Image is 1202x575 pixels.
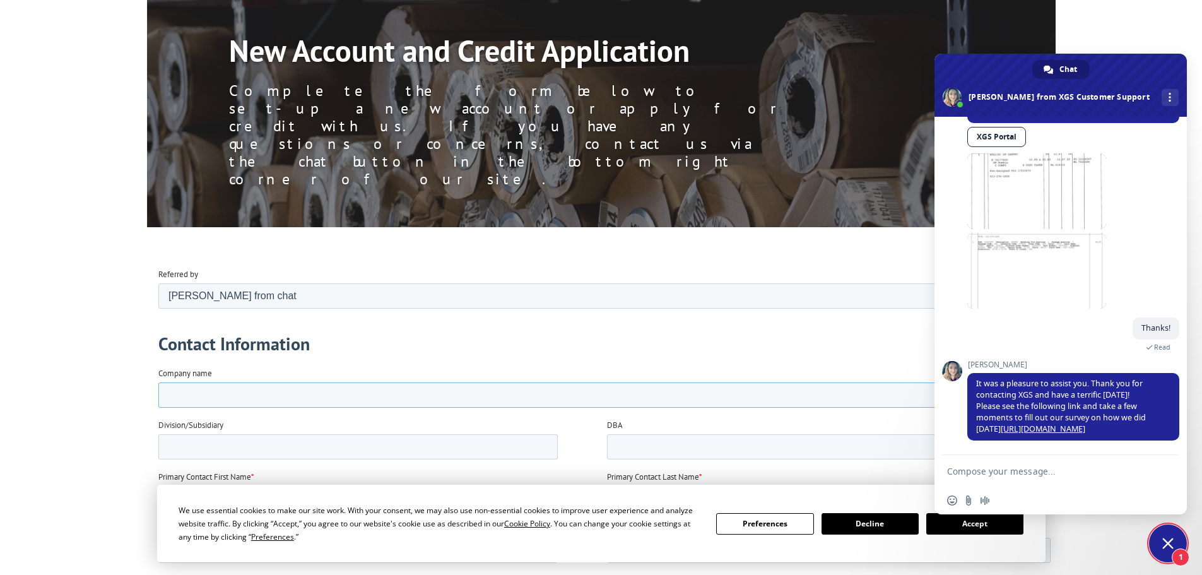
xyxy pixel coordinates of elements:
div: Cookie Consent Prompt [157,485,1046,562]
span: [PERSON_NAME] [967,360,1179,369]
span: It was a pleasure to assist you. Thank you for contacting XGS and have a terrific [DATE]! Please ... [976,378,1146,434]
span: Audio message [980,495,990,506]
span: Postal code [598,462,637,473]
div: Close chat [1149,525,1187,562]
h1: New Account and Credit Application [229,35,797,72]
button: Accept [926,513,1023,535]
button: Preferences [716,513,813,535]
span: Cookie Policy [504,518,550,529]
span: Chat [1059,60,1077,79]
textarea: Compose your message... [947,466,1146,477]
span: Insert an emoji [947,495,957,506]
span: Read [1154,343,1170,352]
span: Primary Contact Last Name [449,203,541,214]
button: Decline [822,513,919,535]
a: [URL][DOMAIN_NAME] [1001,424,1085,434]
span: State/Region [299,462,344,473]
span: Preferences [251,531,294,542]
p: Complete the form below to set-up a new account or apply for credit with us. If you have any ques... [229,82,797,188]
div: We use essential cookies to make our site work. With your consent, we may also use non-essential ... [179,504,701,543]
div: Chat [1032,60,1090,79]
span: Send a file [963,495,974,506]
span: 1 [1172,548,1189,566]
span: Thanks! [1141,323,1170,333]
span: Who do you report to within your company? [449,255,599,266]
span: DBA [449,151,464,162]
a: XGS Portal [967,127,1026,147]
div: More channels [1162,89,1179,106]
span: Primary Contact Email [449,307,524,317]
